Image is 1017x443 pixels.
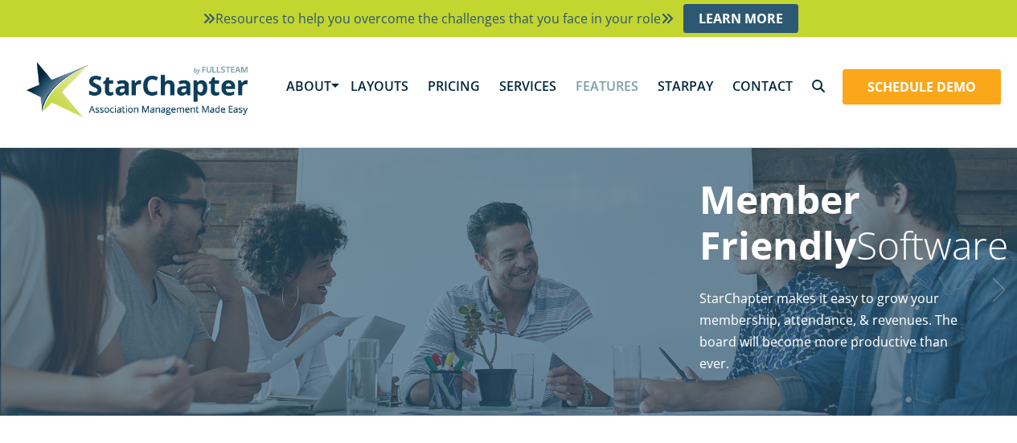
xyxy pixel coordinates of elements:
p: StarChapter makes it easy to grow your membership, attendance, & revenues. The board will become ... [699,288,981,375]
a: StarPay [648,61,723,111]
h1: Software [699,176,981,269]
li: Resources to help you overcome the challenges that you face in your role [195,4,806,33]
a: Contact [723,61,802,111]
a: Pricing [418,61,490,111]
a: Services [490,61,566,111]
strong: Member Friendly [699,173,860,272]
a: Next [993,266,1017,306]
a: Features [566,61,648,111]
a: Schedule Demo [843,70,1000,104]
a: About [277,61,341,111]
a: Layouts [341,61,418,111]
a: Learn More [683,4,798,33]
img: StarChapter-with-Tagline-Main-500.jpg [16,53,257,125]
